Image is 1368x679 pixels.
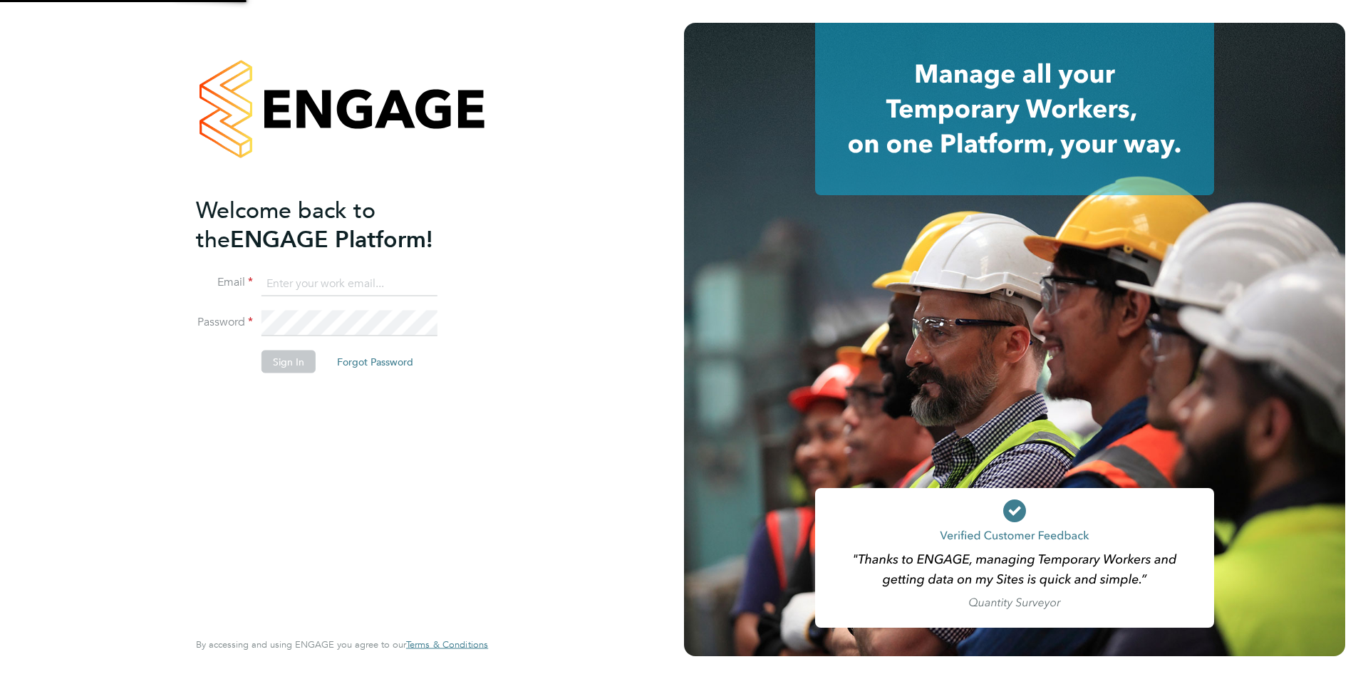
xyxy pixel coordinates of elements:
input: Enter your work email... [261,271,437,296]
button: Sign In [261,351,316,373]
label: Email [196,275,253,290]
label: Password [196,315,253,330]
span: Welcome back to the [196,196,375,253]
span: By accessing and using ENGAGE you agree to our [196,638,488,651]
h2: ENGAGE Platform! [196,195,474,254]
button: Forgot Password [326,351,425,373]
a: Terms & Conditions [406,639,488,651]
span: Terms & Conditions [406,638,488,651]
